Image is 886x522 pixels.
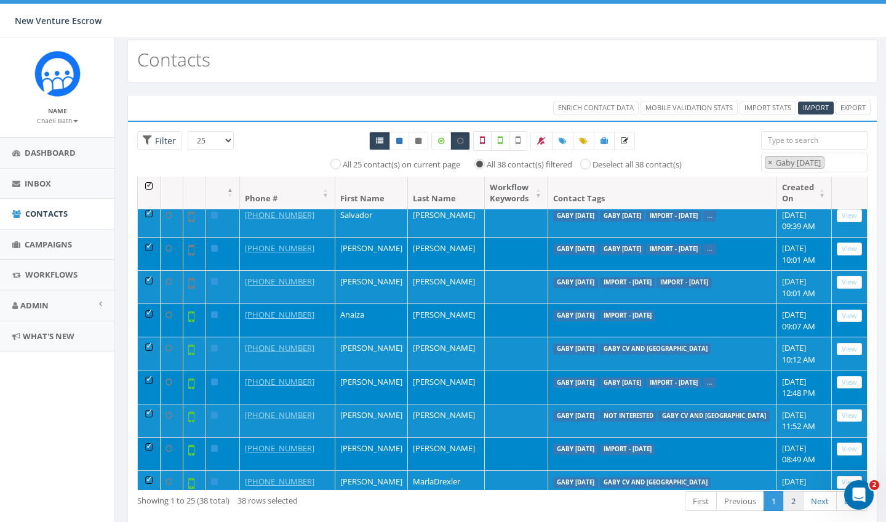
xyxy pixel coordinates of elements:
[553,477,598,488] label: Gaby [DATE]
[600,411,657,422] label: Not Interested
[37,114,78,126] a: Chaeli Bath
[548,177,777,209] th: Contact Tags
[777,470,832,504] td: [DATE] 01:05 PM
[509,131,527,151] label: Not Validated
[553,377,598,388] label: Gaby [DATE]
[137,49,210,70] h2: Contacts
[836,102,871,114] a: Export
[137,131,182,150] span: Advance Filter
[559,135,567,146] span: Add Tags
[837,276,862,289] a: View
[152,135,176,147] span: Filter
[837,409,862,422] a: View
[600,377,645,388] label: Gaby [DATE]
[775,157,824,168] span: Gaby [DATE]
[657,277,712,288] label: Import - [DATE]
[646,377,701,388] label: Import - [DATE]
[408,437,485,470] td: [PERSON_NAME]
[553,211,598,222] label: Gaby [DATE]
[245,243,314,254] a: [PHONE_NUMBER]
[245,443,314,454] a: [PHONE_NUMBER]
[658,411,770,422] label: Gaby CV and [GEOGRAPHIC_DATA]
[777,437,832,470] td: [DATE] 08:49 AM
[245,342,314,353] a: [PHONE_NUMBER]
[23,331,74,342] span: What's New
[335,404,408,437] td: [PERSON_NAME]
[396,137,402,145] i: This phone number is subscribed and will receive texts.
[335,470,408,504] td: [PERSON_NAME]
[798,102,834,114] a: Import
[553,244,598,255] label: Gaby [DATE]
[245,376,314,387] a: [PHONE_NUMBER]
[707,379,712,387] a: ...
[600,444,655,455] label: Import - [DATE]
[777,337,832,370] td: [DATE] 10:12 AM
[25,178,51,189] span: Inbox
[600,244,645,255] label: Gaby [DATE]
[828,158,834,169] textarea: Search
[600,310,655,321] label: Import - [DATE]
[48,106,67,115] small: Name
[803,103,829,112] span: Import
[245,476,314,487] a: [PHONE_NUMBER]
[837,243,862,255] a: View
[245,409,314,420] a: [PHONE_NUMBER]
[641,102,738,114] a: Mobile Validation Stats
[553,411,598,422] label: Gaby [DATE]
[487,159,572,171] label: All 38 contact(s) filtered
[408,337,485,370] td: [PERSON_NAME]
[408,177,485,209] th: Last Name
[768,157,772,168] span: ×
[537,135,546,146] span: Bulk Opt Out
[553,277,598,288] label: Gaby [DATE]
[335,337,408,370] td: [PERSON_NAME]
[803,491,837,512] a: Next
[777,177,832,209] th: Created On: activate to sort column ascending
[777,237,832,270] td: [DATE] 10:01 AM
[335,270,408,303] td: [PERSON_NAME]
[777,270,832,303] td: [DATE] 10:01 AM
[837,443,862,456] a: View
[593,159,682,171] label: Deselect all 38 contact(s)
[408,371,485,404] td: [PERSON_NAME]
[245,209,314,220] a: [PHONE_NUMBER]
[20,300,49,311] span: Admin
[601,135,608,146] span: Add Contacts to Campaign
[837,376,862,389] a: View
[37,116,78,125] small: Chaeli Bath
[716,491,764,512] a: Previous
[553,310,598,321] label: Gaby [DATE]
[761,131,868,150] input: Type to search
[335,204,408,237] td: Salvador
[335,371,408,404] td: [PERSON_NAME]
[15,15,102,26] span: New Venture Escrow
[553,343,598,355] label: Gaby [DATE]
[646,211,701,222] label: Import - [DATE]
[137,490,431,507] div: Showing 1 to 25 (38 total)
[558,103,634,112] span: Enrich Contact Data
[408,303,485,337] td: [PERSON_NAME]
[415,137,421,145] i: This phone number is unsubscribed and has opted-out of all texts.
[25,147,76,158] span: Dashboard
[335,177,408,209] th: First Name
[685,491,717,512] a: First
[765,156,824,169] li: Gaby Sept 5 2025
[245,309,314,320] a: [PHONE_NUMBER]
[621,135,628,146] span: Enrich the Selected Data
[389,132,409,150] a: Active
[777,204,832,237] td: [DATE] 09:39 AM
[764,491,784,512] a: 1
[335,237,408,270] td: [PERSON_NAME]
[765,157,775,169] button: Remove item
[600,477,711,488] label: Gaby CV and [GEOGRAPHIC_DATA]
[25,208,68,219] span: Contacts
[553,444,598,455] label: Gaby [DATE]
[409,132,428,150] a: Opted Out
[646,244,701,255] label: Import - [DATE]
[803,103,829,112] span: CSV files only
[844,480,874,510] iframe: Intercom live chat
[837,209,862,222] a: View
[335,437,408,470] td: [PERSON_NAME]
[408,404,485,437] td: [PERSON_NAME]
[237,495,298,506] span: 38 rows selected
